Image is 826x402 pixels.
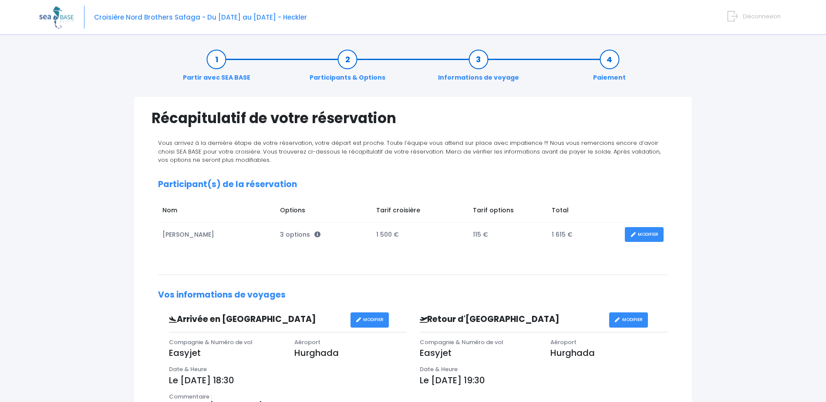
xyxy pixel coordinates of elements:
td: 1 500 € [372,223,469,247]
span: Déconnexion [743,12,781,20]
a: Paiement [589,55,630,82]
p: Le [DATE] 19:30 [420,374,668,387]
a: MODIFIER [625,227,664,242]
p: Easyjet [420,346,537,359]
a: Partir avec SEA BASE [179,55,255,82]
h1: Récapitulatif de votre réservation [152,110,674,127]
td: Tarif croisière [372,201,469,222]
a: Participants & Options [305,55,390,82]
span: Date & Heure [169,365,207,373]
td: 115 € [469,223,547,247]
span: Compagnie & Numéro de vol [420,338,503,346]
span: Date & Heure [420,365,458,373]
span: 3 options [280,230,320,239]
h2: Participant(s) de la réservation [158,180,668,190]
td: Tarif options [469,201,547,222]
td: [PERSON_NAME] [158,223,276,247]
span: Compagnie & Numéro de vol [169,338,253,346]
span: Vous arrivez à la dernière étape de votre réservation, votre départ est proche. Toute l’équipe vo... [158,139,661,164]
span: <p style='text-align:left; padding : 10px; padding-bottom:0; margin-bottom:10px'> - Pont inférieu... [314,230,320,239]
p: Hurghada [294,346,407,359]
a: MODIFIER [351,312,389,328]
span: Croisière Nord Brothers Safaga - Du [DATE] au [DATE] - Heckler [94,13,307,22]
td: 1 615 € [547,223,620,247]
p: Hurghada [550,346,668,359]
span: Aéroport [294,338,320,346]
td: Options [276,201,372,222]
p: Easyjet [169,346,281,359]
td: Total [547,201,620,222]
span: Commentaire : [169,392,212,401]
td: Nom [158,201,276,222]
h3: Arrivée en [GEOGRAPHIC_DATA] [162,315,351,325]
h2: Vos informations de voyages [158,290,668,300]
a: MODIFIER [609,312,648,328]
p: Le [DATE] 18:30 [169,374,407,387]
span: Aéroport [550,338,577,346]
h3: Retour d'[GEOGRAPHIC_DATA] [413,315,609,325]
a: Informations de voyage [434,55,523,82]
